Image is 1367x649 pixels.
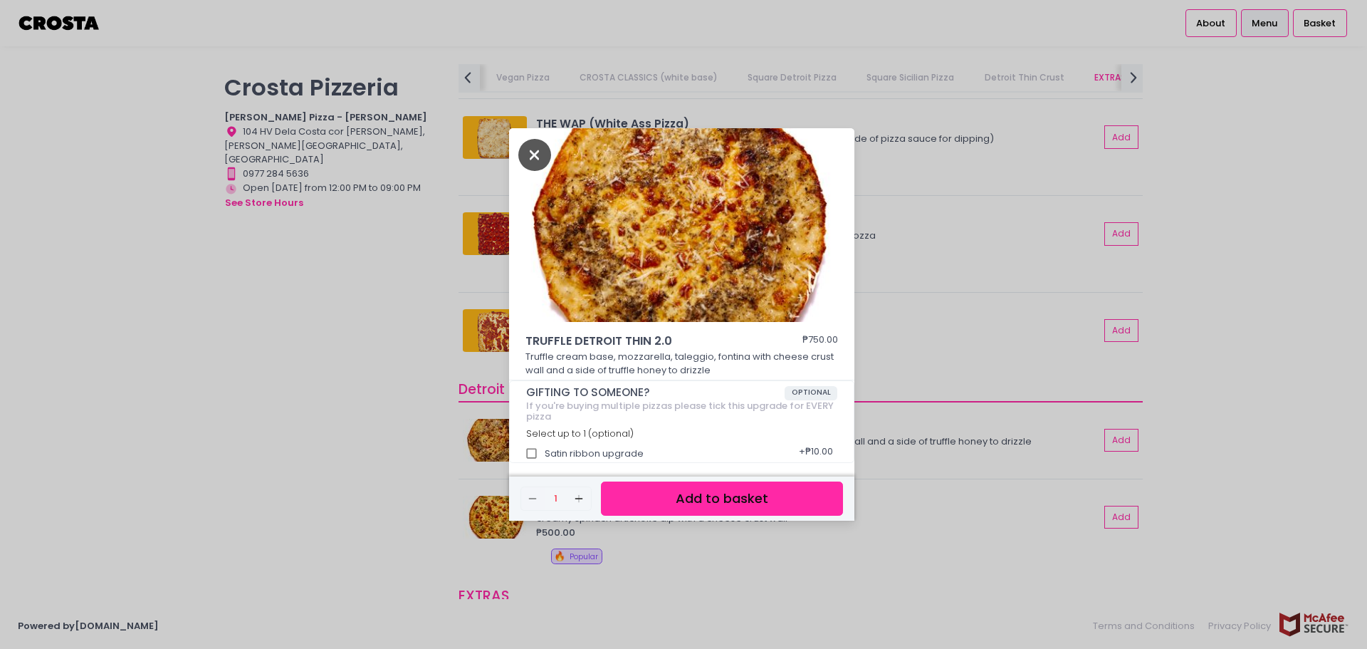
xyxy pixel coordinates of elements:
span: TRUFFLE DETROIT THIN 2.0 [525,333,760,350]
p: Truffle cream base, mozzarella, taleggio, fontina with cheese crust wall and a side of truffle ho... [525,350,839,378]
span: GIFTING TO SOMEONE? [526,386,785,399]
span: Select up to 1 (optional) [526,427,634,440]
div: If you're buying multiple pizzas please tick this upgrade for EVERY pizza [526,400,838,422]
img: TRUFFLE DETROIT THIN 2.0 [509,128,854,322]
button: Close [518,147,551,161]
span: OPTIONAL [785,386,838,400]
div: + ₱10.00 [794,440,837,467]
button: Add to basket [601,482,843,516]
div: ₱750.00 [802,333,838,350]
